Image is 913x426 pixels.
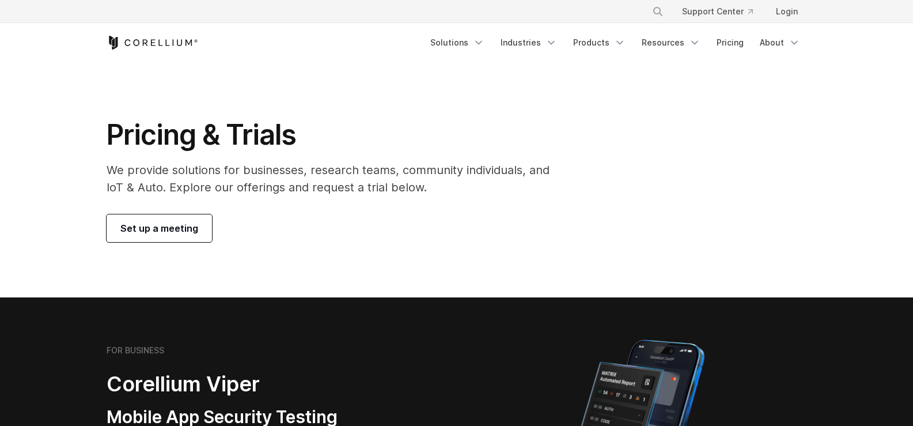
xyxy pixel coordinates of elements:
a: Solutions [423,32,491,53]
div: Navigation Menu [423,32,807,53]
a: Products [566,32,632,53]
span: Set up a meeting [120,221,198,235]
button: Search [647,1,668,22]
a: Industries [494,32,564,53]
h2: Corellium Viper [107,371,401,397]
a: Pricing [710,32,751,53]
a: Support Center [673,1,762,22]
a: Login [767,1,807,22]
a: Resources [635,32,707,53]
h1: Pricing & Trials [107,118,566,152]
a: Set up a meeting [107,214,212,242]
a: About [753,32,807,53]
a: Corellium Home [107,36,198,50]
p: We provide solutions for businesses, research teams, community individuals, and IoT & Auto. Explo... [107,161,566,196]
h6: FOR BUSINESS [107,345,164,356]
div: Navigation Menu [638,1,807,22]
